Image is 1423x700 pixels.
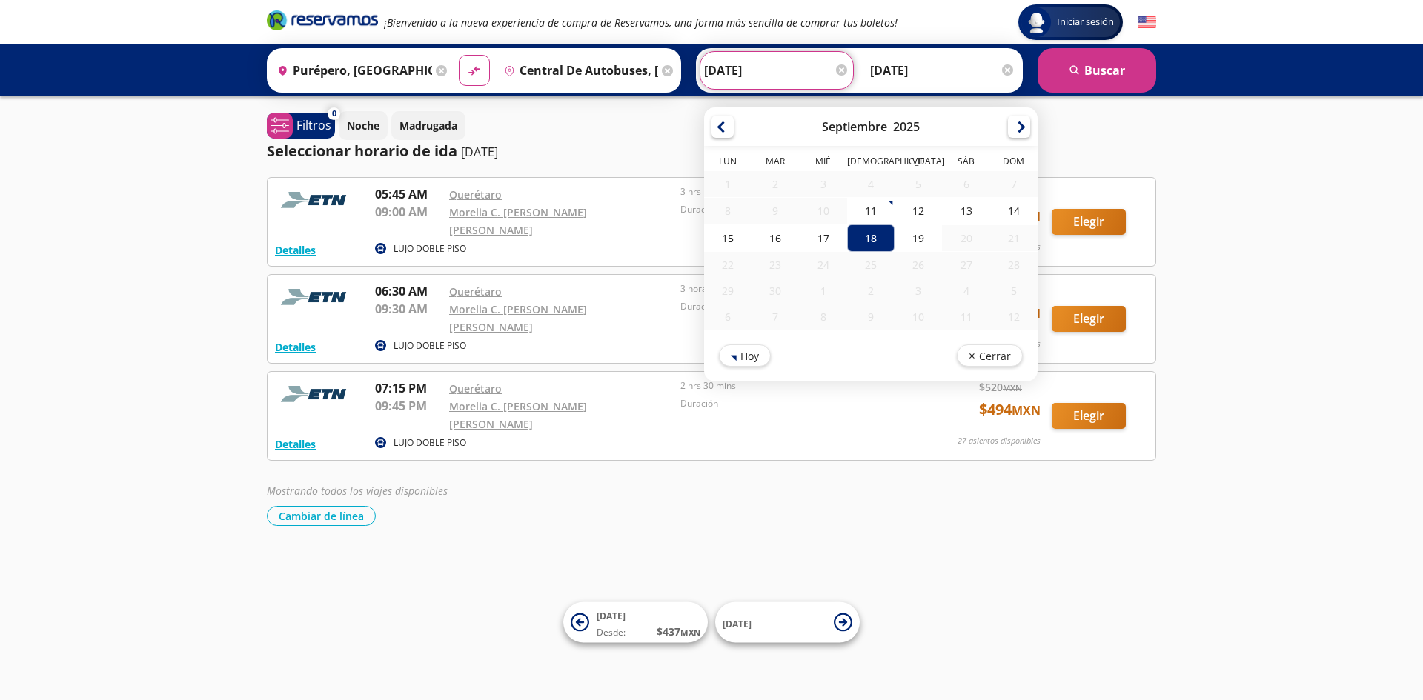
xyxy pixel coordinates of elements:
[752,278,799,304] div: 30-Sep-25
[979,399,1041,421] span: $ 494
[942,278,989,304] div: 04-Oct-25
[597,610,626,622] span: [DATE]
[399,118,457,133] p: Madrugada
[275,379,356,409] img: RESERVAMOS
[942,155,989,171] th: Sábado
[449,205,587,237] a: Morelia C. [PERSON_NAME] [PERSON_NAME]
[942,252,989,278] div: 27-Sep-25
[449,381,502,396] a: Querétaro
[847,278,895,304] div: 02-Oct-25
[895,252,942,278] div: 26-Sep-25
[1138,13,1156,32] button: English
[267,9,378,31] i: Brand Logo
[375,282,442,300] p: 06:30 AM
[375,203,442,221] p: 09:00 AM
[680,379,904,393] p: 2 hrs 30 mins
[704,198,752,224] div: 08-Sep-25
[449,284,502,299] a: Querétaro
[893,119,920,135] div: 2025
[384,16,898,30] em: ¡Bienvenido a la nueva experiencia de compra de Reservamos, una forma más sencilla de comprar tus...
[498,52,659,89] input: Buscar Destino
[1012,402,1041,419] small: MXN
[752,198,799,224] div: 09-Sep-25
[267,484,448,498] em: Mostrando todos los viajes disponibles
[990,225,1038,251] div: 21-Sep-25
[680,627,700,638] small: MXN
[895,171,942,197] div: 05-Sep-25
[704,155,752,171] th: Lunes
[847,197,895,224] div: 11-Sep-25
[704,171,752,197] div: 01-Sep-25
[394,339,466,353] p: LUJO DOBLE PISO
[847,252,895,278] div: 25-Sep-25
[990,155,1038,171] th: Domingo
[752,252,799,278] div: 23-Sep-25
[375,185,442,203] p: 05:45 AM
[752,155,799,171] th: Martes
[752,304,799,330] div: 07-Oct-25
[723,617,752,630] span: [DATE]
[1003,382,1022,393] small: MXN
[990,304,1038,330] div: 12-Oct-25
[267,9,378,36] a: Brand Logo
[680,203,904,216] p: Duración
[394,242,466,256] p: LUJO DOBLE PISO
[958,435,1041,447] p: 27 asientos disponibles
[752,224,799,252] div: 16-Sep-25
[847,155,895,171] th: Jueves
[800,171,847,197] div: 03-Sep-25
[990,252,1038,278] div: 28-Sep-25
[449,399,587,431] a: Morelia C. [PERSON_NAME] [PERSON_NAME]
[680,185,904,199] p: 3 hrs 15 mins
[275,242,316,258] button: Detalles
[275,282,356,312] img: RESERVAMOS
[563,602,708,643] button: [DATE]Desde:$437MXN
[275,436,316,452] button: Detalles
[870,52,1015,89] input: Opcional
[1052,209,1126,235] button: Elegir
[1052,306,1126,332] button: Elegir
[680,300,904,313] p: Duración
[847,304,895,330] div: 09-Oct-25
[990,278,1038,304] div: 05-Oct-25
[375,379,442,397] p: 07:15 PM
[704,252,752,278] div: 22-Sep-25
[597,626,626,639] span: Desde:
[332,107,336,120] span: 0
[979,379,1022,395] span: $ 520
[296,116,331,134] p: Filtros
[267,506,376,526] button: Cambiar de línea
[847,224,895,252] div: 18-Sep-25
[704,52,849,89] input: Elegir Fecha
[800,224,847,252] div: 17-Sep-25
[267,140,457,162] p: Seleccionar horario de ida
[895,278,942,304] div: 03-Oct-25
[704,278,752,304] div: 29-Sep-25
[449,187,502,201] a: Querétaro
[704,304,752,330] div: 06-Oct-25
[800,198,847,224] div: 10-Sep-25
[375,300,442,318] p: 09:30 AM
[800,278,847,304] div: 01-Oct-25
[800,155,847,171] th: Miércoles
[942,197,989,224] div: 13-Sep-25
[800,304,847,330] div: 08-Oct-25
[895,155,942,171] th: Viernes
[1038,48,1156,93] button: Buscar
[271,52,432,89] input: Buscar Origen
[680,282,904,296] p: 3 horas
[942,171,989,197] div: 06-Sep-25
[449,302,587,334] a: Morelia C. [PERSON_NAME] [PERSON_NAME]
[752,171,799,197] div: 02-Sep-25
[800,252,847,278] div: 24-Sep-25
[680,397,904,410] p: Duración
[375,397,442,415] p: 09:45 PM
[847,171,895,197] div: 04-Sep-25
[275,185,356,215] img: RESERVAMOS
[895,304,942,330] div: 10-Oct-25
[657,624,700,639] span: $ 437
[895,224,942,252] div: 19-Sep-25
[347,118,379,133] p: Noche
[895,197,942,224] div: 12-Sep-25
[822,119,887,135] div: Septiembre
